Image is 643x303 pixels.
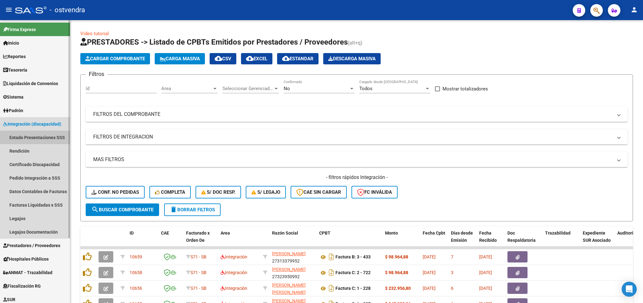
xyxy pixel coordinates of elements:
[127,226,158,254] datatable-header-cell: ID
[479,254,492,259] span: [DATE]
[215,56,231,62] span: CSV
[251,189,280,195] span: S/ legajo
[505,226,543,254] datatable-header-cell: Doc Respaldatoria
[221,230,230,235] span: Area
[3,94,24,100] span: Sistema
[507,230,536,243] span: Doc Respaldatoria
[93,133,613,140] mat-panel-title: FILTROS DE INTEGRACION
[442,85,488,93] span: Mostrar totalizadores
[451,286,453,291] span: 6
[86,152,628,167] mat-expansion-panel-header: MAS FILTROS
[451,254,453,259] span: 7
[86,129,628,144] mat-expansion-panel-header: FILTROS DE INTEGRACION
[477,226,505,254] datatable-header-cell: Fecha Recibido
[3,67,27,73] span: Tesorería
[385,254,408,259] strong: $ 98.964,88
[161,230,169,235] span: CAE
[385,230,398,235] span: Monto
[479,230,497,243] span: Fecha Recibido
[86,107,628,122] mat-expansion-panel-header: FILTROS DEL COMPROBANTE
[328,56,376,62] span: Descarga Masiva
[327,268,335,278] i: Descargar documento
[246,56,267,62] span: EXCEL
[50,3,85,17] span: - ostvendra
[545,230,571,235] span: Trazabilidad
[630,6,638,14] mat-icon: person
[543,226,580,254] datatable-header-cell: Trazabilidad
[91,207,153,213] span: Buscar Comprobante
[246,55,254,62] mat-icon: cloud_download
[158,226,184,254] datatable-header-cell: CAE
[317,226,383,254] datatable-header-cell: CPBT
[85,56,145,62] span: Cargar Comprobante
[423,286,436,291] span: [DATE]
[277,53,319,64] button: Estandar
[221,286,247,291] span: Integración
[385,286,411,291] strong: $ 232.956,80
[3,256,49,262] span: Hospitales Públicos
[423,230,445,235] span: Fecha Cpbt
[3,80,58,87] span: Liquidación de Convenios
[448,226,477,254] datatable-header-cell: Días desde Emisión
[222,86,273,91] span: Seleccionar Gerenciador
[335,255,371,260] strong: Factura B: 3 - 433
[3,53,26,60] span: Reportes
[327,252,335,262] i: Descargar documento
[190,254,206,259] span: S71 - SB
[3,283,41,289] span: Fiscalización RG
[3,121,61,127] span: Integración (discapacidad)
[272,266,314,279] div: 27323950992
[272,251,306,256] span: [PERSON_NAME]
[580,226,615,254] datatable-header-cell: Expediente SUR Asociado
[170,206,177,213] mat-icon: delete
[164,203,221,216] button: Borrar Filtros
[617,230,636,235] span: Auditoria
[291,186,347,198] button: CAE SIN CARGAR
[3,26,36,33] span: Firma Express
[93,156,613,163] mat-panel-title: MAS FILTROS
[241,53,272,64] button: EXCEL
[622,282,637,297] div: Open Intercom Messenger
[3,40,19,46] span: Inicio
[160,56,200,62] span: Carga Masiva
[86,70,107,78] h3: Filtros
[184,226,218,254] datatable-header-cell: Facturado x Orden De
[246,186,286,198] button: S/ legajo
[3,269,52,276] span: ANMAT - Trazabilidad
[451,270,453,275] span: 3
[385,270,408,275] strong: $ 98.964,88
[80,38,348,46] span: PRESTADORES -> Listado de CPBTs Emitidos por Prestadores / Proveedores
[130,254,142,259] span: 10659
[190,270,206,275] span: S71 - SB
[221,254,247,259] span: Integración
[423,254,436,259] span: [DATE]
[359,86,372,91] span: Todos
[272,230,298,235] span: Razón Social
[130,286,142,291] span: 10656
[327,283,335,293] i: Descargar documento
[284,86,290,91] span: No
[93,111,613,118] mat-panel-title: FILTROS DEL COMPROBANTE
[155,53,205,64] button: Carga Masiva
[383,226,420,254] datatable-header-cell: Monto
[335,286,371,291] strong: Factura C: 1 - 228
[201,189,236,195] span: S/ Doc Resp.
[583,230,611,243] span: Expediente SUR Asociado
[423,270,436,275] span: [DATE]
[5,6,13,14] mat-icon: menu
[272,282,314,295] div: 27394128541
[323,53,381,64] app-download-masive: Descarga masiva de comprobantes (adjuntos)
[451,230,473,243] span: Días desde Emisión
[130,230,134,235] span: ID
[3,296,15,303] span: SUR
[272,250,314,263] div: 27313379952
[210,53,236,64] button: CSV
[479,270,492,275] span: [DATE]
[186,230,210,243] span: Facturado x Orden De
[86,186,145,198] button: Conf. no pedidas
[161,86,212,91] span: Area
[91,206,99,213] mat-icon: search
[357,189,392,195] span: FC Inválida
[272,267,306,272] span: [PERSON_NAME]
[80,31,109,36] a: Video tutorial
